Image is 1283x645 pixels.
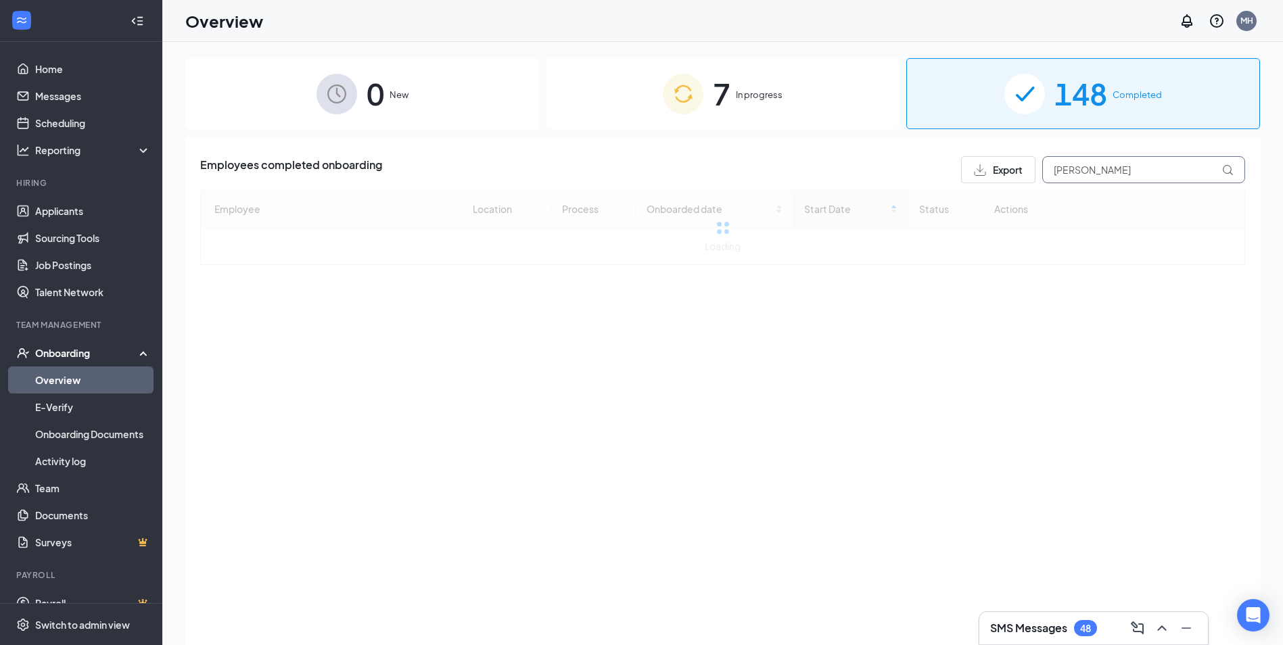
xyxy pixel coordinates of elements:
a: SurveysCrown [35,529,151,556]
a: Sourcing Tools [35,224,151,252]
span: Completed [1113,88,1162,101]
svg: Collapse [131,14,144,28]
a: Talent Network [35,279,151,306]
div: Open Intercom Messenger [1237,599,1269,631]
span: 148 [1054,70,1107,117]
a: PayrollCrown [35,590,151,617]
svg: WorkstreamLogo [15,14,28,27]
span: New [390,88,409,101]
svg: ComposeMessage [1129,620,1146,636]
div: Payroll [16,569,148,581]
div: Hiring [16,177,148,189]
a: Overview [35,366,151,393]
div: MH [1240,15,1253,26]
div: Reporting [35,143,151,157]
a: Job Postings [35,252,151,279]
a: Messages [35,82,151,110]
a: Documents [35,502,151,529]
h3: SMS Messages [990,621,1067,636]
a: Activity log [35,448,151,475]
svg: QuestionInfo [1209,13,1225,29]
h1: Overview [185,9,263,32]
a: Scheduling [35,110,151,137]
span: Export [993,165,1023,174]
div: Team Management [16,319,148,331]
a: Applicants [35,197,151,224]
button: Export [961,156,1035,183]
svg: Analysis [16,143,30,157]
svg: Notifications [1179,13,1195,29]
a: Home [35,55,151,82]
svg: Settings [16,618,30,631]
button: Minimize [1175,617,1197,639]
a: Team [35,475,151,502]
a: E-Verify [35,393,151,421]
span: 7 [713,70,730,117]
div: Switch to admin view [35,618,130,631]
span: In progress [736,88,783,101]
svg: UserCheck [16,346,30,360]
span: Employees completed onboarding [200,156,382,183]
button: ChevronUp [1151,617,1173,639]
span: 0 [367,70,384,117]
div: 48 [1080,623,1091,634]
svg: Minimize [1178,620,1194,636]
button: ComposeMessage [1127,617,1148,639]
input: Search by Name, Job Posting, or Process [1042,156,1245,183]
a: Onboarding Documents [35,421,151,448]
svg: ChevronUp [1154,620,1170,636]
div: Onboarding [35,346,139,360]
